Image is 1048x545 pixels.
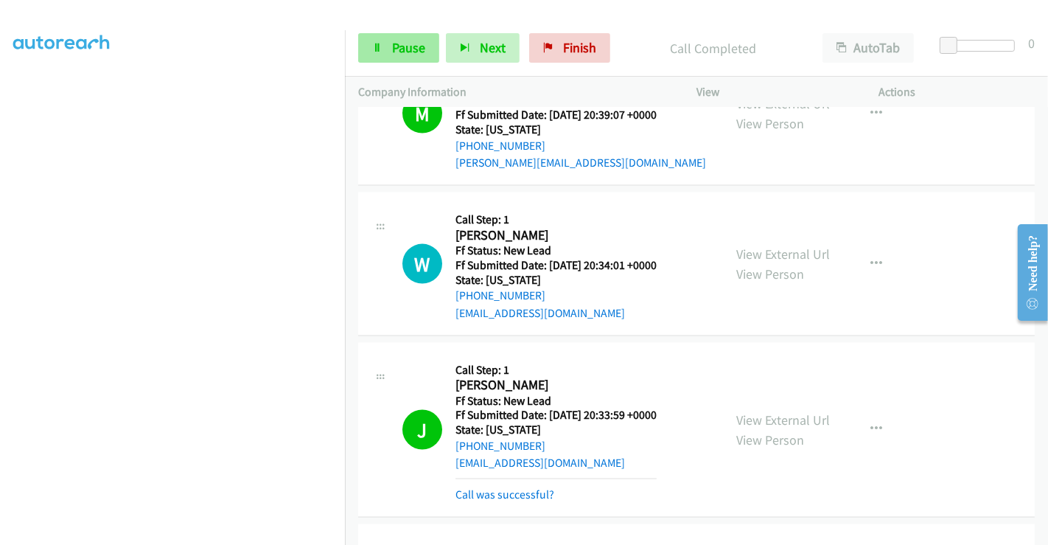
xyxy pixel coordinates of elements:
a: [EMAIL_ADDRESS][DOMAIN_NAME] [455,456,625,470]
iframe: Resource Center [1006,214,1048,331]
h5: Ff Submitted Date: [DATE] 20:34:01 +0000 [455,258,657,273]
p: Call Completed [630,38,796,58]
h5: Ff Status: New Lead [455,394,657,409]
button: AutoTab [822,33,914,63]
span: Next [480,39,506,56]
h5: Call Step: 1 [455,212,657,227]
div: 0 [1028,33,1035,53]
a: Call was successful? [455,487,554,501]
a: [PERSON_NAME][EMAIL_ADDRESS][DOMAIN_NAME] [455,156,706,170]
h5: Ff Status: New Lead [455,243,657,258]
h1: M [402,94,442,133]
a: [PHONE_NUMBER] [455,439,545,453]
a: Pause [358,33,439,63]
h2: [PERSON_NAME] [455,227,657,244]
span: Finish [563,39,596,56]
h5: State: [US_STATE] [455,122,706,137]
a: View Person [736,265,804,282]
h5: Ff Submitted Date: [DATE] 20:39:07 +0000 [455,108,706,122]
h5: Ff Submitted Date: [DATE] 20:33:59 +0000 [455,408,657,423]
h2: [PERSON_NAME] [455,377,657,394]
p: View [696,83,853,101]
a: View Person [736,115,804,132]
h5: Call Step: 1 [455,363,657,378]
h5: State: [US_STATE] [455,423,657,437]
a: [PHONE_NUMBER] [455,139,545,153]
span: Pause [392,39,425,56]
div: The call is yet to be attempted [402,244,442,284]
h5: State: [US_STATE] [455,273,657,288]
a: View External Url [736,246,830,263]
button: Next [446,33,520,63]
h1: W [402,244,442,284]
a: [EMAIL_ADDRESS][DOMAIN_NAME] [455,306,625,320]
a: Finish [529,33,610,63]
a: View External Url [736,412,830,428]
p: Actions [879,83,1035,101]
a: [PHONE_NUMBER] [455,288,545,302]
div: Delay between calls (in seconds) [947,40,1015,52]
p: Company Information [358,83,670,101]
h1: J [402,410,442,450]
a: View Person [736,431,804,448]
